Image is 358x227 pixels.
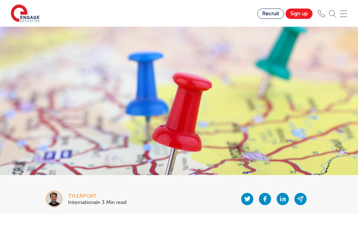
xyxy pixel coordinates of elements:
[262,11,279,16] span: Recruit
[318,10,325,17] img: Phone
[68,194,126,199] div: tylerport
[340,10,347,17] img: Mobile Menu
[257,9,284,19] a: Recruit
[286,9,313,19] a: Sign up
[68,200,126,205] p: International• 3 Min read
[11,4,40,23] img: Engage Education
[329,10,336,17] img: Search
